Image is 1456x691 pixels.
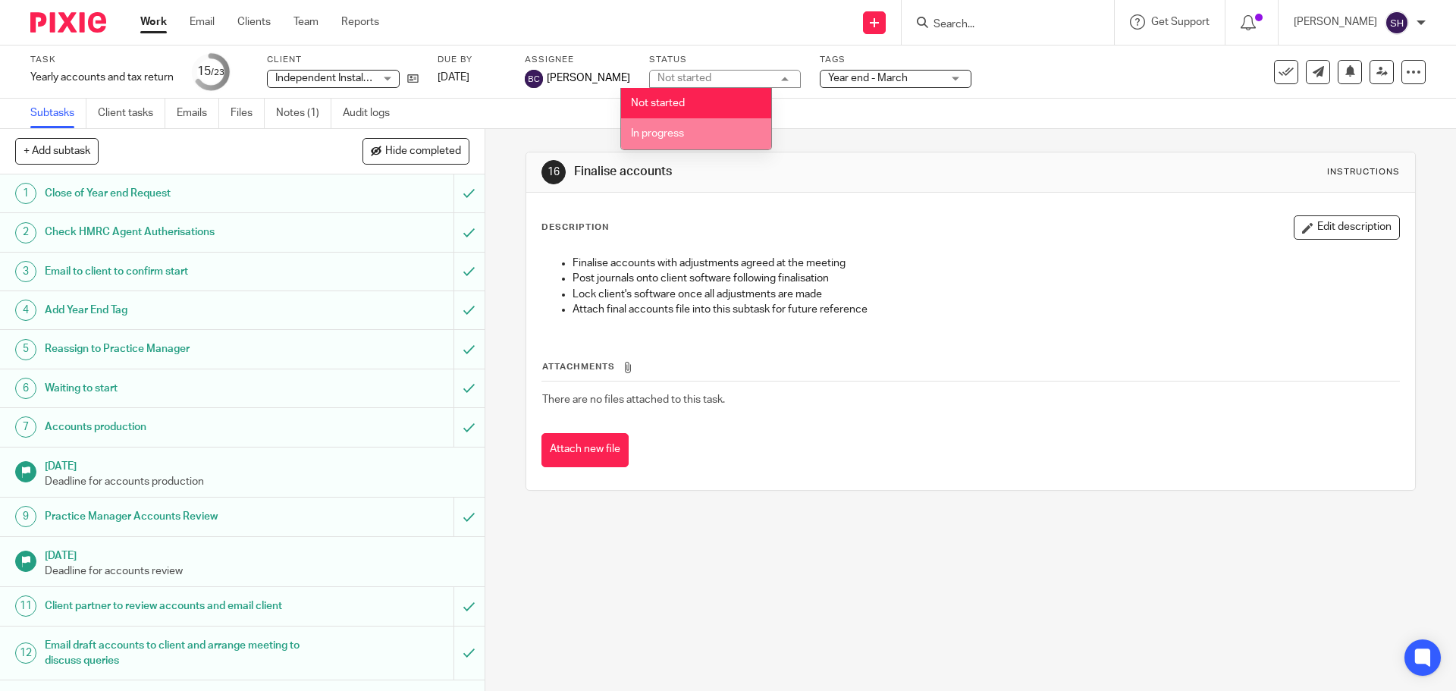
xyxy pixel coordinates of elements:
div: Yearly accounts and tax return [30,70,174,85]
h1: Check HMRC Agent Autherisations [45,221,307,243]
h1: Reassign to Practice Manager [45,338,307,360]
img: svg%3E [1385,11,1409,35]
p: [PERSON_NAME] [1294,14,1377,30]
p: Lock client's software once all adjustments are made [573,287,1398,302]
a: Audit logs [343,99,401,128]
label: Tags [820,54,971,66]
a: Reports [341,14,379,30]
span: [PERSON_NAME] [547,71,630,86]
div: Not started [657,73,711,83]
p: Description [541,221,609,234]
h1: [DATE] [45,455,469,474]
button: + Add subtask [15,138,99,164]
h1: Finalise accounts [574,164,1003,180]
a: Work [140,14,167,30]
div: 7 [15,416,36,438]
span: There are no files attached to this task. [542,394,725,405]
button: Attach new file [541,433,629,467]
h1: Email draft accounts to client and arrange meeting to discuss queries [45,634,307,673]
div: 6 [15,378,36,399]
a: Team [293,14,318,30]
h1: Close of Year end Request [45,182,307,205]
span: Get Support [1151,17,1210,27]
div: 5 [15,339,36,360]
h1: Accounts production [45,416,307,438]
div: 15 [197,63,224,80]
a: Notes (1) [276,99,331,128]
div: 9 [15,506,36,527]
a: Clients [237,14,271,30]
a: Subtasks [30,99,86,128]
span: Year end - March [828,73,908,83]
p: Attach final accounts file into this subtask for future reference [573,302,1398,317]
label: Client [267,54,419,66]
div: 2 [15,222,36,243]
div: 12 [15,642,36,664]
p: Deadline for accounts production [45,474,469,489]
p: Finalise accounts with adjustments agreed at the meeting [573,256,1398,271]
label: Due by [438,54,506,66]
span: Hide completed [385,146,461,158]
a: Files [231,99,265,128]
input: Search [932,18,1068,32]
div: 11 [15,595,36,617]
h1: Practice Manager Accounts Review [45,505,307,528]
span: [DATE] [438,72,469,83]
div: 1 [15,183,36,204]
div: Instructions [1327,166,1400,178]
p: Deadline for accounts review [45,564,469,579]
div: 3 [15,261,36,282]
a: Client tasks [98,99,165,128]
a: Email [190,14,215,30]
button: Edit description [1294,215,1400,240]
h1: Client partner to review accounts and email client [45,595,307,617]
img: Pixie [30,12,106,33]
span: Attachments [542,363,615,371]
h1: [DATE] [45,545,469,564]
label: Task [30,54,174,66]
small: /23 [211,68,224,77]
label: Status [649,54,801,66]
h1: Add Year End Tag [45,299,307,322]
h1: Waiting to start [45,377,307,400]
button: Hide completed [362,138,469,164]
p: Post journals onto client software following finalisation [573,271,1398,286]
span: In progress [631,128,684,139]
div: 16 [541,160,566,184]
h1: Email to client to confirm start [45,260,307,283]
div: 4 [15,300,36,321]
span: Independent Installations UK Limited [275,73,448,83]
a: Emails [177,99,219,128]
span: Not started [631,98,685,108]
img: svg%3E [525,70,543,88]
label: Assignee [525,54,630,66]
